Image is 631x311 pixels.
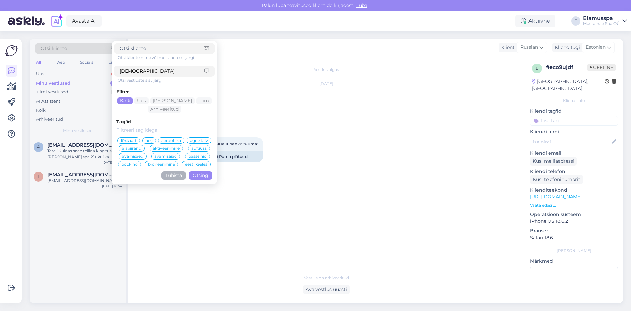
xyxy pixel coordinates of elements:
span: 10xkaart [121,139,137,143]
input: Otsi kliente [120,45,204,52]
div: AI Assistent [36,98,60,105]
p: Kliendi email [530,150,618,157]
span: e [536,66,538,71]
div: 2 [111,89,120,95]
div: Klient [499,44,515,51]
p: Vaata edasi ... [530,202,618,208]
div: Küsi meiliaadressi [530,157,577,166]
div: Minu vestlused [36,80,70,87]
div: Klienditugi [552,44,580,51]
div: Uus [36,71,44,77]
div: Otsi vestluste sisu järgi [118,77,215,83]
div: Ava vestlus uuesti [303,285,350,294]
div: Web [55,58,66,66]
div: # eco9ujdf [546,64,587,71]
p: Märkmed [530,258,618,265]
div: E [571,16,580,26]
span: Minu vestlused [63,128,93,134]
div: Kõik [117,97,133,104]
span: avamisaeg [122,154,143,158]
div: Tag'id [116,118,212,125]
div: [EMAIL_ADDRESS][DOMAIN_NAME] [47,178,122,184]
span: Offline [587,64,616,71]
div: Filter [116,89,212,95]
div: Kliendi info [530,98,618,104]
div: [GEOGRAPHIC_DATA], [GEOGRAPHIC_DATA] [532,78,605,92]
p: Kliendi telefon [530,168,618,175]
span: i [38,174,39,179]
div: [DATE] [135,81,518,87]
input: Otsi vestlustes [120,68,204,75]
div: Arhiveeritud [36,116,63,123]
div: Elamusspa [583,16,620,21]
span: Russian [520,44,538,51]
img: explore-ai [50,14,64,28]
div: Tiimi vestlused [36,89,68,95]
span: Vestlus on arhiveeritud [304,275,349,281]
span: Luba [354,2,369,8]
p: Klienditeekond [530,187,618,194]
img: Askly Logo [5,44,18,57]
p: Safari 18.6 [530,234,618,241]
span: aksmulg@gmail.com [47,142,116,148]
div: Küsi telefoninumbrit [530,175,583,184]
p: Kliendi nimi [530,128,618,135]
div: Socials [79,58,95,66]
div: Kõik [36,107,46,114]
input: Lisa tag [530,116,618,126]
div: [DATE] 19:58 [102,160,122,165]
span: Otsi kliente [41,45,67,52]
div: Tere ! Kuidas saan tellida kingituseks [PERSON_NAME] spa 21+ kui ka mingisuguse massaaži [PERSON_... [47,148,122,160]
p: Kliendi tag'id [530,108,618,115]
span: Estonian [586,44,606,51]
p: Operatsioonisüsteem [530,211,618,218]
div: [DATE] 16:54 [102,184,122,189]
div: Mustamäe Spa OÜ [583,21,620,26]
span: a [37,144,40,149]
div: Aktiivne [515,15,555,27]
input: Lisa nimi [530,138,610,145]
div: [PERSON_NAME] [530,248,618,254]
div: Email [107,58,121,66]
div: Vestlus algas [135,67,518,73]
a: [URL][DOMAIN_NAME] [530,194,582,200]
input: Filtreeri tag'idega [116,127,212,134]
a: Avasta AI [66,15,102,27]
span: ingusik_2005@mail.ru [47,172,116,178]
div: Otsi kliente nime või meiliaadressi järgi [118,55,215,61]
div: All [35,58,42,66]
div: 2 [110,80,120,87]
p: iPhone OS 18.6.2 [530,218,618,225]
a: ElamusspaMustamäe Spa OÜ [583,16,627,26]
div: 1 [111,71,120,77]
p: Brauser [530,227,618,234]
span: ajapiirang [122,146,141,150]
span: booking [121,162,138,166]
